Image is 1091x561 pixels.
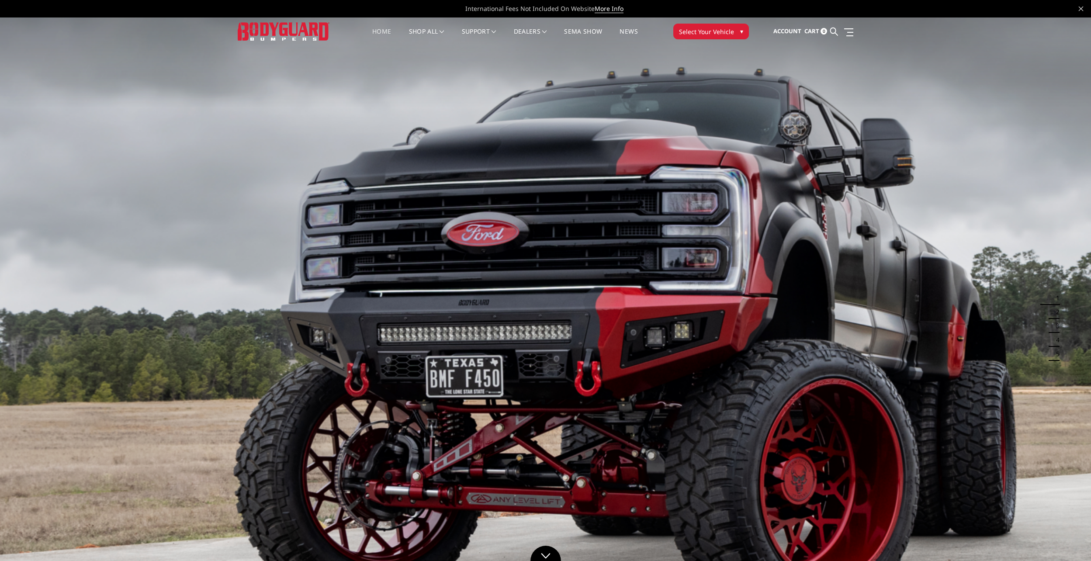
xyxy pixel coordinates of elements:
a: SEMA Show [564,28,602,45]
span: Cart [804,27,819,35]
img: BODYGUARD BUMPERS [238,22,329,40]
a: Home [372,28,391,45]
span: 0 [821,28,827,35]
a: Dealers [514,28,547,45]
span: Select Your Vehicle [679,27,734,36]
button: 1 of 5 [1051,291,1060,305]
a: shop all [409,28,444,45]
span: ▾ [740,27,743,36]
button: 2 of 5 [1051,305,1060,319]
span: Account [773,27,801,35]
a: Click to Down [530,546,561,561]
a: Account [773,20,801,43]
a: More Info [595,4,623,13]
button: Select Your Vehicle [673,24,749,39]
a: Support [462,28,496,45]
a: News [620,28,637,45]
button: 3 of 5 [1051,319,1060,333]
a: Cart 0 [804,20,827,43]
button: 5 of 5 [1051,347,1060,361]
button: 4 of 5 [1051,333,1060,347]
